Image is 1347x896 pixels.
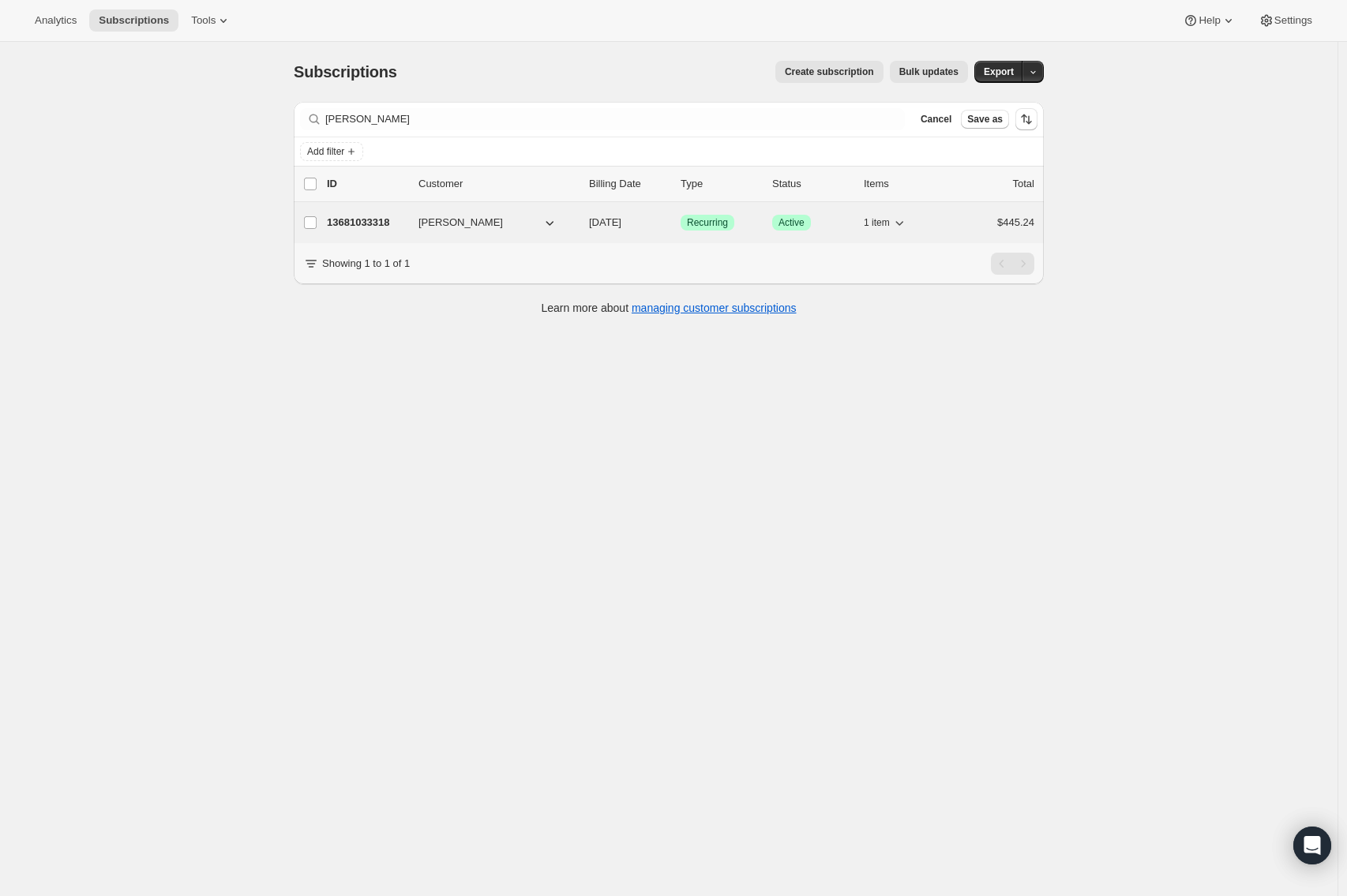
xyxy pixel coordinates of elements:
input: Filter subscribers [325,108,905,130]
span: Cancel [921,113,951,126]
button: Subscriptions [89,9,178,32]
div: Open Intercom Messenger [1293,827,1331,864]
p: Total [1013,176,1034,192]
div: Items [864,176,943,192]
span: $445.24 [997,216,1034,228]
span: Recurring [687,216,728,229]
p: Customer [418,176,576,192]
div: 13681033318[PERSON_NAME][DATE]SuccessRecurringSuccessActive1 item$445.24 [327,212,1034,234]
span: Settings [1274,14,1312,27]
p: Learn more about [542,300,797,316]
a: managing customer subscriptions [632,302,797,314]
span: Export [984,66,1014,78]
p: Status [772,176,851,192]
div: Type [681,176,760,192]
span: Bulk updates [899,66,959,78]
p: Showing 1 to 1 of 1 [322,256,410,272]
p: Billing Date [589,176,668,192]
span: Subscriptions [294,63,397,81]
button: Cancel [914,110,958,129]
button: 1 item [864,212,907,234]
span: Create subscription [785,66,874,78]
div: IDCustomerBilling DateTypeStatusItemsTotal [327,176,1034,192]
button: [PERSON_NAME] [409,210,567,235]
span: [PERSON_NAME] [418,215,503,231]
button: Settings [1249,9,1322,32]
button: Bulk updates [890,61,968,83]
button: Analytics [25,9,86,32]
span: Save as [967,113,1003,126]
span: [DATE] [589,216,621,228]
button: Sort the results [1015,108,1037,130]
span: 1 item [864,216,890,229]
button: Save as [961,110,1009,129]
button: Export [974,61,1023,83]
span: Active [779,216,805,229]
span: Add filter [307,145,344,158]
button: Create subscription [775,61,884,83]
button: Help [1173,9,1245,32]
span: Subscriptions [99,14,169,27]
button: Add filter [300,142,363,161]
p: 13681033318 [327,215,406,231]
span: Help [1199,14,1220,27]
nav: Pagination [991,253,1034,275]
span: Analytics [35,14,77,27]
button: Tools [182,9,241,32]
span: Tools [191,14,216,27]
p: ID [327,176,406,192]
